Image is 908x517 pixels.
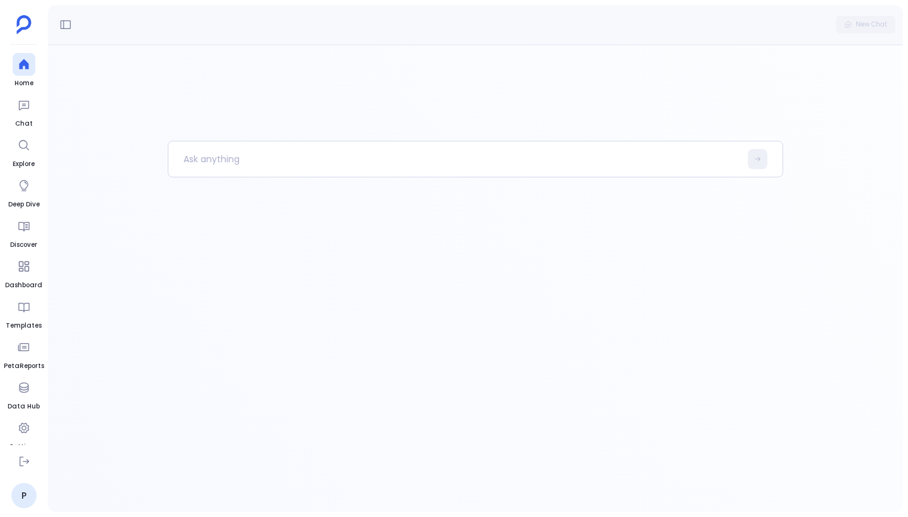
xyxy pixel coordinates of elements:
a: Templates [6,295,42,331]
a: P [11,483,37,508]
a: Data Hub [8,376,40,412]
a: Chat [13,93,35,129]
span: Discover [10,240,37,250]
a: PetaReports [4,336,44,371]
span: Dashboard [5,280,42,290]
span: Templates [6,321,42,331]
a: Explore [13,134,35,169]
a: Settings [9,417,38,452]
img: petavue logo [16,15,32,34]
span: Explore [13,159,35,169]
span: PetaReports [4,361,44,371]
a: Discover [10,215,37,250]
span: Deep Dive [8,199,40,210]
a: Deep Dive [8,174,40,210]
a: Home [13,53,35,88]
span: Data Hub [8,401,40,412]
span: Chat [13,119,35,129]
a: Dashboard [5,255,42,290]
span: Home [13,78,35,88]
span: Settings [9,442,38,452]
